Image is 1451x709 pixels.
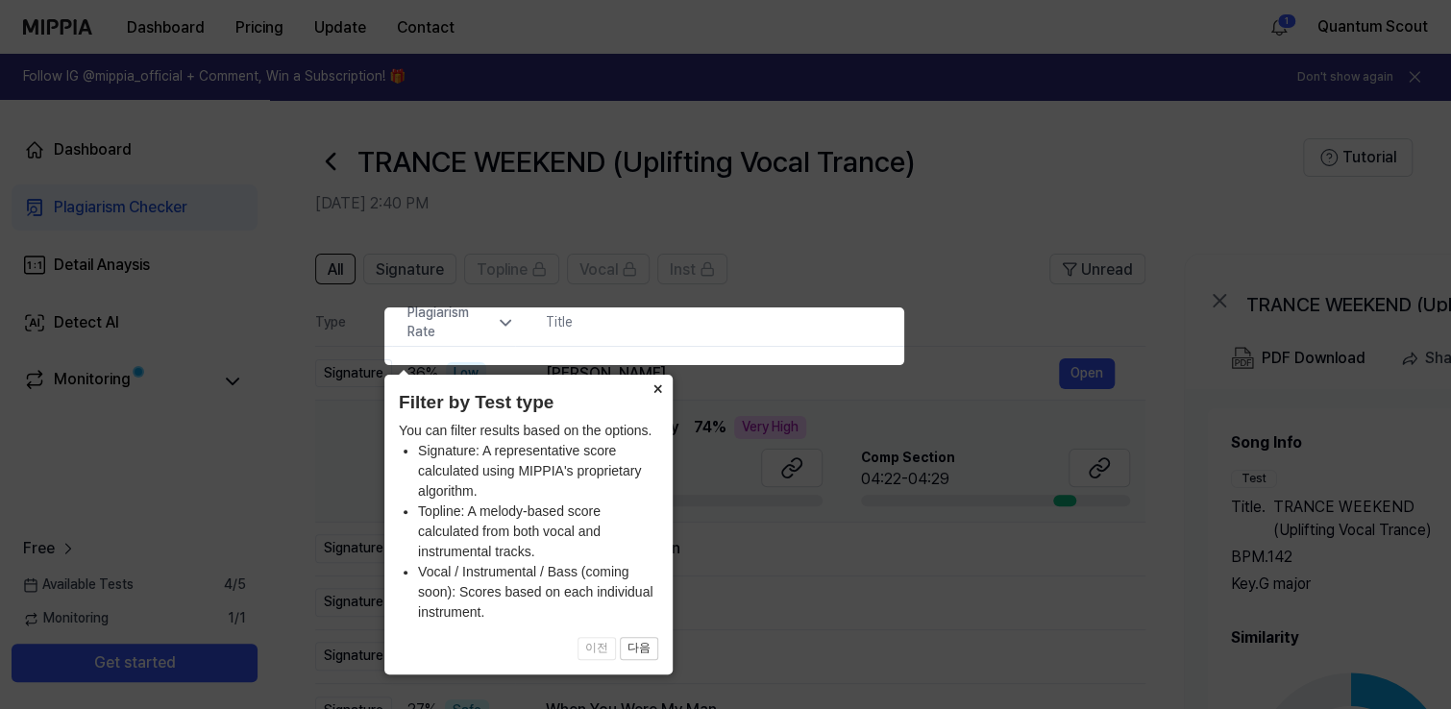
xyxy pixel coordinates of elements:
[399,421,658,623] div: You can filter results based on the options.
[418,441,658,501] li: Signature: A representative score calculated using MIPPIA's proprietary algorithm.
[642,375,673,402] button: Close
[620,637,658,660] button: 다음
[418,562,658,623] li: Vocal / Instrumental / Bass (coming soon): Scores based on each individual instrument.
[399,389,658,417] header: Filter by Test type
[418,501,658,562] li: Topline: A melody-based score calculated from both vocal and instrumental tracks.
